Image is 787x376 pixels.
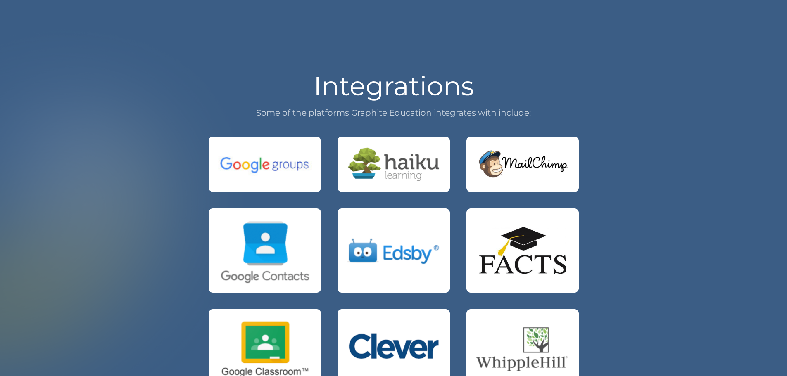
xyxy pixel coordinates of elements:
img: WhippleHill Logo [475,323,570,372]
img: Edsby Logo [346,234,441,267]
img: Google Contacts Logo [217,217,312,284]
img: Facts Logo [475,225,570,277]
img: Clever Logo [346,329,441,366]
h1: Integrations [209,73,579,99]
p: Some of the platforms Graphite Education integrates with include: [209,106,579,120]
img: MailChimp logo [475,147,570,182]
img: Haiku Logo [346,145,441,183]
img: Google Groups Logo [217,151,312,177]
